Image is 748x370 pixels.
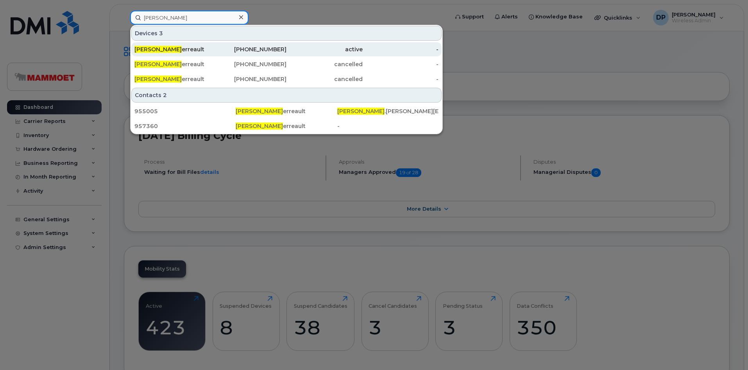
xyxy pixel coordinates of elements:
a: 955005[PERSON_NAME]erreault[PERSON_NAME].[PERSON_NAME][EMAIL_ADDRESS][DOMAIN_NAME] [131,104,442,118]
div: cancelled [286,75,363,83]
a: [PERSON_NAME]erreault[PHONE_NUMBER]active- [131,42,442,56]
a: [PERSON_NAME]erreault[PHONE_NUMBER]cancelled- [131,72,442,86]
span: [PERSON_NAME] [337,108,385,115]
div: Contacts [131,88,442,103]
div: cancelled [286,60,363,68]
span: [PERSON_NAME] [134,46,182,53]
div: erreault [134,75,211,83]
div: 955005 [134,107,236,115]
span: 2 [163,91,167,99]
div: Devices [131,26,442,41]
iframe: Messenger Launcher [714,336,742,364]
div: active [286,45,363,53]
a: [PERSON_NAME]erreault[PHONE_NUMBER]cancelled- [131,57,442,71]
div: - [363,60,439,68]
span: [PERSON_NAME] [134,61,182,68]
div: erreault [236,122,337,130]
span: [PERSON_NAME] [134,76,182,83]
span: [PERSON_NAME] [236,123,283,130]
a: 957360[PERSON_NAME]erreault- [131,119,442,133]
div: erreault [236,107,337,115]
div: 957360 [134,122,236,130]
span: 3 [159,29,163,37]
div: [PHONE_NUMBER] [211,60,287,68]
div: - [363,45,439,53]
div: [PHONE_NUMBER] [211,45,287,53]
div: [PHONE_NUMBER] [211,75,287,83]
span: [PERSON_NAME] [236,108,283,115]
div: .[PERSON_NAME][EMAIL_ADDRESS][DOMAIN_NAME] [337,107,438,115]
div: - [337,122,438,130]
div: erreault [134,45,211,53]
div: - [363,75,439,83]
div: erreault [134,60,211,68]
